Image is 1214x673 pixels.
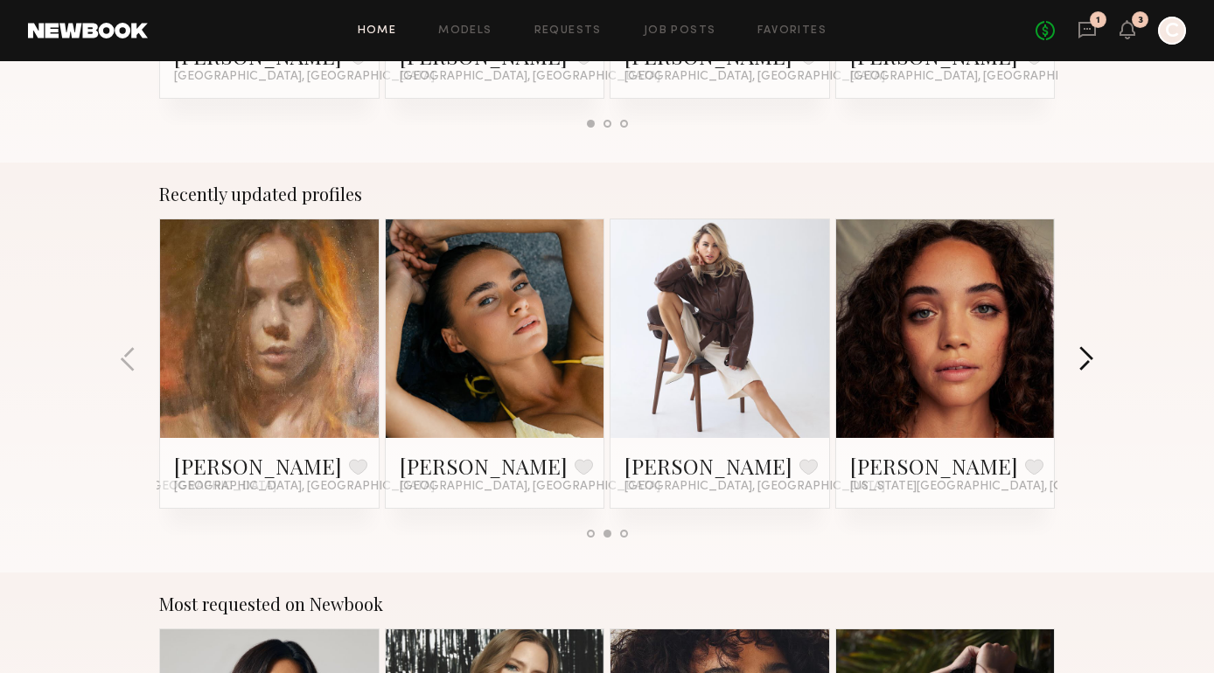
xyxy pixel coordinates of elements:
span: [GEOGRAPHIC_DATA], [GEOGRAPHIC_DATA] [174,70,435,84]
a: C [1158,17,1186,45]
div: 1 [1096,16,1100,25]
div: Most requested on Newbook [159,593,1055,614]
a: [PERSON_NAME] [400,452,568,480]
a: [PERSON_NAME] [174,452,342,480]
span: [GEOGRAPHIC_DATA], [GEOGRAPHIC_DATA] [400,480,660,494]
span: [GEOGRAPHIC_DATA], [GEOGRAPHIC_DATA] [850,70,1111,84]
span: [GEOGRAPHIC_DATA], [GEOGRAPHIC_DATA] [624,480,885,494]
span: [GEOGRAPHIC_DATA], [GEOGRAPHIC_DATA] [174,480,435,494]
a: [PERSON_NAME] [850,452,1018,480]
div: Recently updated profiles [159,184,1055,205]
a: Requests [534,25,602,37]
span: [GEOGRAPHIC_DATA], [GEOGRAPHIC_DATA] [400,70,660,84]
a: Models [438,25,492,37]
a: 1 [1078,20,1097,42]
a: [PERSON_NAME] [624,452,792,480]
div: 3 [1138,16,1143,25]
span: [GEOGRAPHIC_DATA], [GEOGRAPHIC_DATA] [624,70,885,84]
a: Home [358,25,397,37]
span: [US_STATE][GEOGRAPHIC_DATA], [GEOGRAPHIC_DATA] [850,480,1177,494]
a: Favorites [757,25,827,37]
a: Job Posts [644,25,716,37]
